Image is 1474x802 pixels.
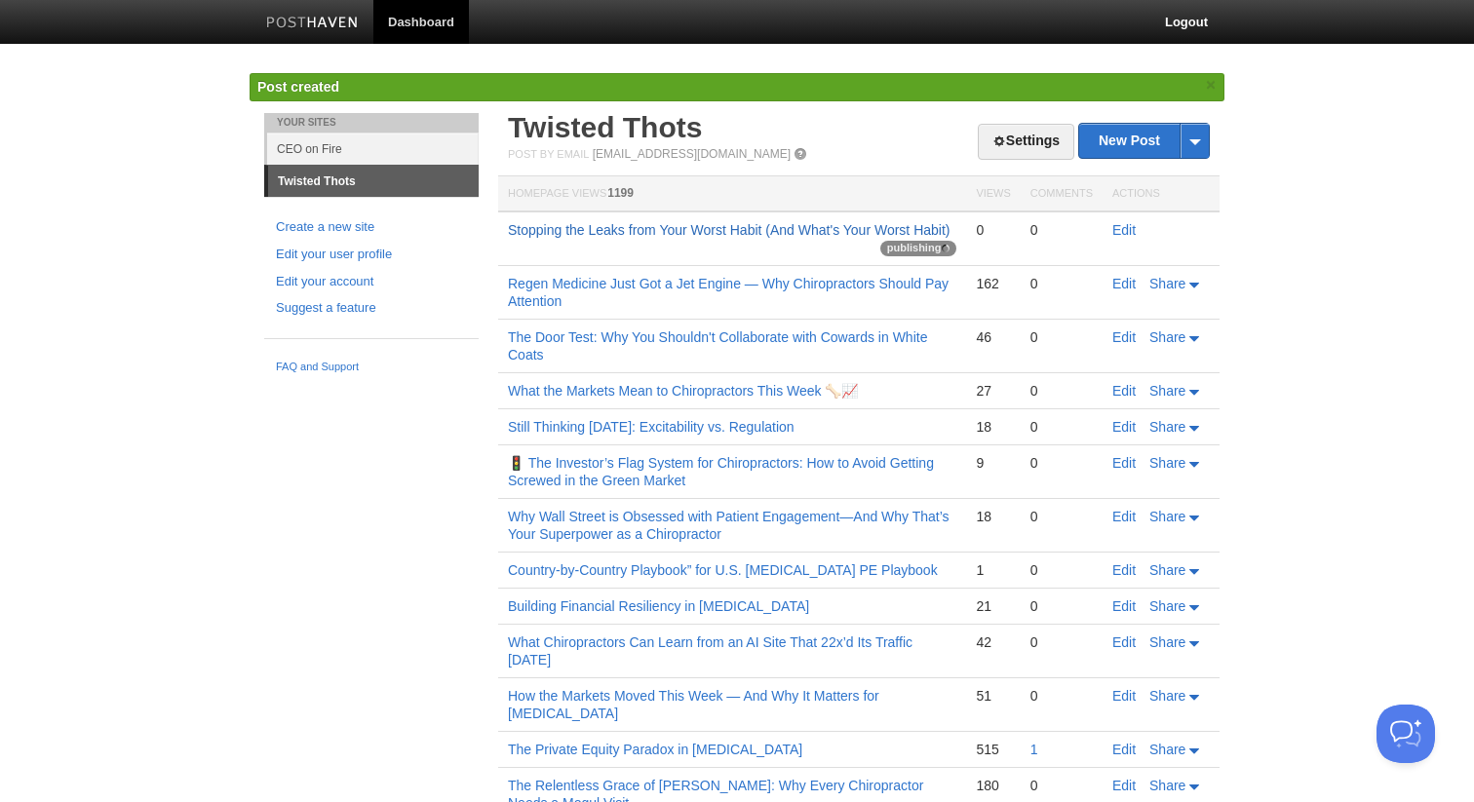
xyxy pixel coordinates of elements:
[1149,276,1185,291] span: Share
[976,328,1010,346] div: 46
[1149,688,1185,704] span: Share
[264,113,479,133] li: Your Sites
[976,418,1010,436] div: 18
[1112,742,1136,757] a: Edit
[942,245,950,252] img: loading-tiny-gray.gif
[1149,562,1185,578] span: Share
[498,176,966,212] th: Homepage Views
[508,222,950,238] a: Stopping the Leaks from Your Worst Habit (And What's Your Worst Habit)
[508,419,795,435] a: Still Thinking [DATE]: Excitability vs. Regulation
[976,508,1010,525] div: 18
[1112,778,1136,793] a: Edit
[276,298,467,319] a: Suggest a feature
[1112,509,1136,524] a: Edit
[1377,705,1435,763] iframe: Help Scout Beacon - Open
[268,166,479,197] a: Twisted Thots
[1079,124,1209,158] a: New Post
[1112,634,1136,650] a: Edit
[976,741,1010,758] div: 515
[976,777,1010,794] div: 180
[276,359,467,376] a: FAQ and Support
[508,329,927,363] a: The Door Test: Why You Shouldn't Collaborate with Cowards in White Coats
[257,79,339,95] span: Post created
[1112,383,1136,399] a: Edit
[976,382,1010,400] div: 27
[508,455,934,488] a: 🚦 The Investor’s Flag System for Chiropractors: How to Avoid Getting Screwed in the Green Market
[267,133,479,165] a: CEO on Fire
[1030,777,1093,794] div: 0
[976,633,1010,651] div: 42
[1030,597,1093,615] div: 0
[1149,329,1185,345] span: Share
[508,276,949,309] a: Regen Medicine Just Got a Jet Engine — Why Chiropractors Should Pay Attention
[508,598,809,614] a: Building Financial Resiliency in [MEDICAL_DATA]
[1149,598,1185,614] span: Share
[508,111,702,143] a: Twisted Thots
[1030,508,1093,525] div: 0
[1149,419,1185,435] span: Share
[1149,455,1185,471] span: Share
[607,186,634,200] span: 1199
[1103,176,1220,212] th: Actions
[266,17,359,31] img: Posthaven-bar
[1112,598,1136,614] a: Edit
[1149,509,1185,524] span: Share
[1149,634,1185,650] span: Share
[1030,328,1093,346] div: 0
[508,509,950,542] a: Why Wall Street is Obsessed with Patient Engagement—And Why That’s Your Superpower as a Chiropractor
[976,275,1010,292] div: 162
[1021,176,1103,212] th: Comments
[1030,454,1093,472] div: 0
[508,383,859,399] a: What the Markets Mean to Chiropractors This Week 🦴📈
[1030,221,1093,239] div: 0
[593,147,791,161] a: [EMAIL_ADDRESS][DOMAIN_NAME]
[966,176,1020,212] th: Views
[976,561,1010,579] div: 1
[1030,561,1093,579] div: 0
[1112,329,1136,345] a: Edit
[1112,688,1136,704] a: Edit
[1030,742,1038,757] a: 1
[1030,687,1093,705] div: 0
[1112,419,1136,435] a: Edit
[508,742,802,757] a: The Private Equity Paradox in [MEDICAL_DATA]
[1112,222,1136,238] a: Edit
[276,272,467,292] a: Edit your account
[276,217,467,238] a: Create a new site
[1112,455,1136,471] a: Edit
[976,221,1010,239] div: 0
[1112,276,1136,291] a: Edit
[1030,633,1093,651] div: 0
[508,688,879,721] a: How the Markets Moved This Week — And Why It Matters for [MEDICAL_DATA]
[976,597,1010,615] div: 21
[1202,73,1220,97] a: ×
[508,562,938,578] a: Country-by-Country Playbook” for U.S. [MEDICAL_DATA] PE Playbook
[978,124,1074,160] a: Settings
[976,454,1010,472] div: 9
[1149,778,1185,793] span: Share
[1149,383,1185,399] span: Share
[1149,742,1185,757] span: Share
[880,241,957,256] span: publishing
[508,148,589,160] span: Post by Email
[976,687,1010,705] div: 51
[276,245,467,265] a: Edit your user profile
[1030,418,1093,436] div: 0
[508,634,912,668] a: What Chiropractors Can Learn from an AI Site That 22x’d Its Traffic [DATE]
[1112,562,1136,578] a: Edit
[1030,382,1093,400] div: 0
[1030,275,1093,292] div: 0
